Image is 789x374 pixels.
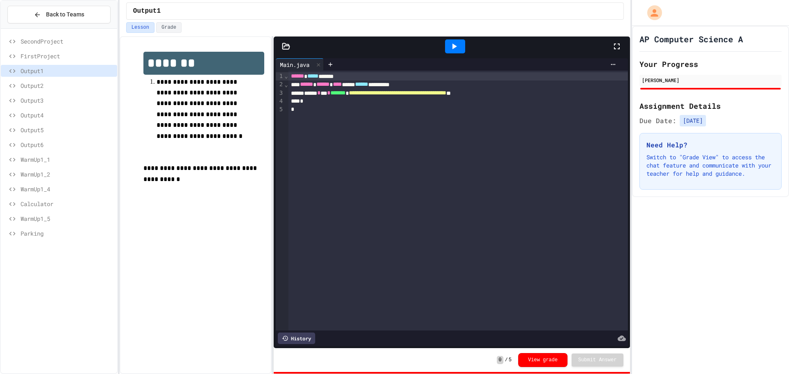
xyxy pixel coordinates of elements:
[133,6,161,16] span: Output1
[7,6,111,23] button: Back to Teams
[21,111,114,119] span: Output4
[639,58,782,70] h2: Your Progress
[646,140,775,150] h3: Need Help?
[21,140,114,149] span: Output6
[21,155,114,164] span: WarmUp1_1
[276,106,284,114] div: 5
[21,126,114,134] span: Output5
[642,76,779,84] div: [PERSON_NAME]
[46,10,84,19] span: Back to Teams
[21,96,114,105] span: Output3
[505,357,508,363] span: /
[639,3,664,22] div: My Account
[276,89,284,97] div: 3
[509,357,512,363] span: 5
[21,170,114,179] span: WarmUp1_2
[21,185,114,193] span: WarmUp1_4
[21,52,114,60] span: FirstProject
[21,200,114,208] span: Calculator
[156,22,182,33] button: Grade
[21,67,114,75] span: Output1
[21,214,114,223] span: WarmUp1_5
[578,357,617,363] span: Submit Answer
[276,58,324,71] div: Main.java
[21,37,114,46] span: SecondProject
[721,305,781,340] iframe: chat widget
[754,341,781,366] iframe: chat widget
[518,353,568,367] button: View grade
[639,100,782,112] h2: Assignment Details
[284,81,288,88] span: Fold line
[284,73,288,79] span: Fold line
[276,72,284,80] div: 1
[278,333,315,344] div: History
[21,81,114,90] span: Output2
[126,22,155,33] button: Lesson
[21,229,114,238] span: Parking
[639,116,676,126] span: Due Date:
[680,115,706,126] span: [DATE]
[276,97,284,106] div: 4
[646,153,775,178] p: Switch to "Grade View" to access the chat feature and communicate with your teacher for help and ...
[276,80,284,89] div: 2
[572,353,623,367] button: Submit Answer
[497,356,503,364] span: 0
[276,60,314,69] div: Main.java
[639,33,743,45] h1: AP Computer Science A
